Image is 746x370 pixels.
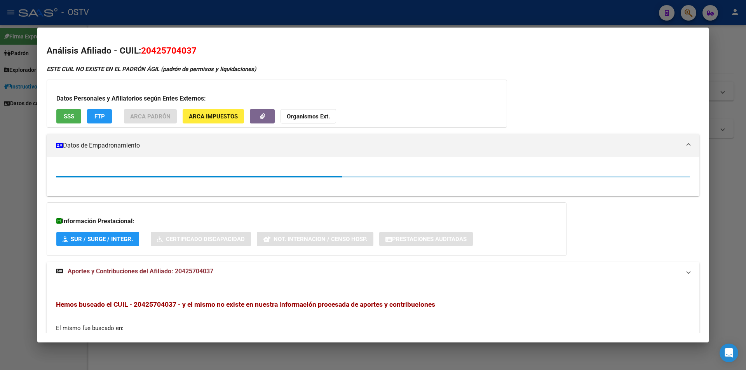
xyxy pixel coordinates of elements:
span: Certificado Discapacidad [166,236,245,243]
span: Prestaciones Auditadas [392,236,467,243]
span: Not. Internacion / Censo Hosp. [274,236,367,243]
mat-panel-title: Datos de Empadronamiento [56,141,681,150]
button: ARCA Impuestos [183,109,244,123]
span: Aportes y Contribuciones del Afiliado: 20425704037 [68,268,213,275]
strong: Organismos Ext. [287,113,330,120]
span: ARCA Impuestos [189,113,238,120]
span: ARCA Padrón [130,113,171,120]
h3: Información Prestacional: [56,217,557,226]
button: SUR / SURGE / INTEGR. [56,232,139,246]
div: Open Intercom Messenger [720,344,738,362]
mat-expansion-panel-header: Datos de Empadronamiento [47,134,699,157]
span: SUR / SURGE / INTEGR. [71,236,133,243]
h2: Análisis Afiliado - CUIL: [47,44,699,57]
button: SSS [56,109,81,123]
button: Certificado Discapacidad [151,232,251,246]
div: Datos de Empadronamiento [47,157,699,196]
span: FTP [94,113,105,120]
strong: ESTE CUIL NO EXISTE EN EL PADRÓN ÁGIL (padrón de permisos y liquidaciones) [47,66,256,73]
button: Not. Internacion / Censo Hosp. [257,232,373,246]
button: FTP [87,109,112,123]
span: 20425704037 [141,45,197,56]
button: ARCA Padrón [124,109,177,123]
button: Organismos Ext. [281,109,336,123]
span: SSS [64,113,74,120]
mat-expansion-panel-header: Aportes y Contribuciones del Afiliado: 20425704037 [47,262,699,281]
h3: Datos Personales y Afiliatorios según Entes Externos: [56,94,497,103]
span: Hemos buscado el CUIL - 20425704037 - y el mismo no existe en nuestra información procesada de ap... [56,301,435,308]
button: Prestaciones Auditadas [379,232,473,246]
